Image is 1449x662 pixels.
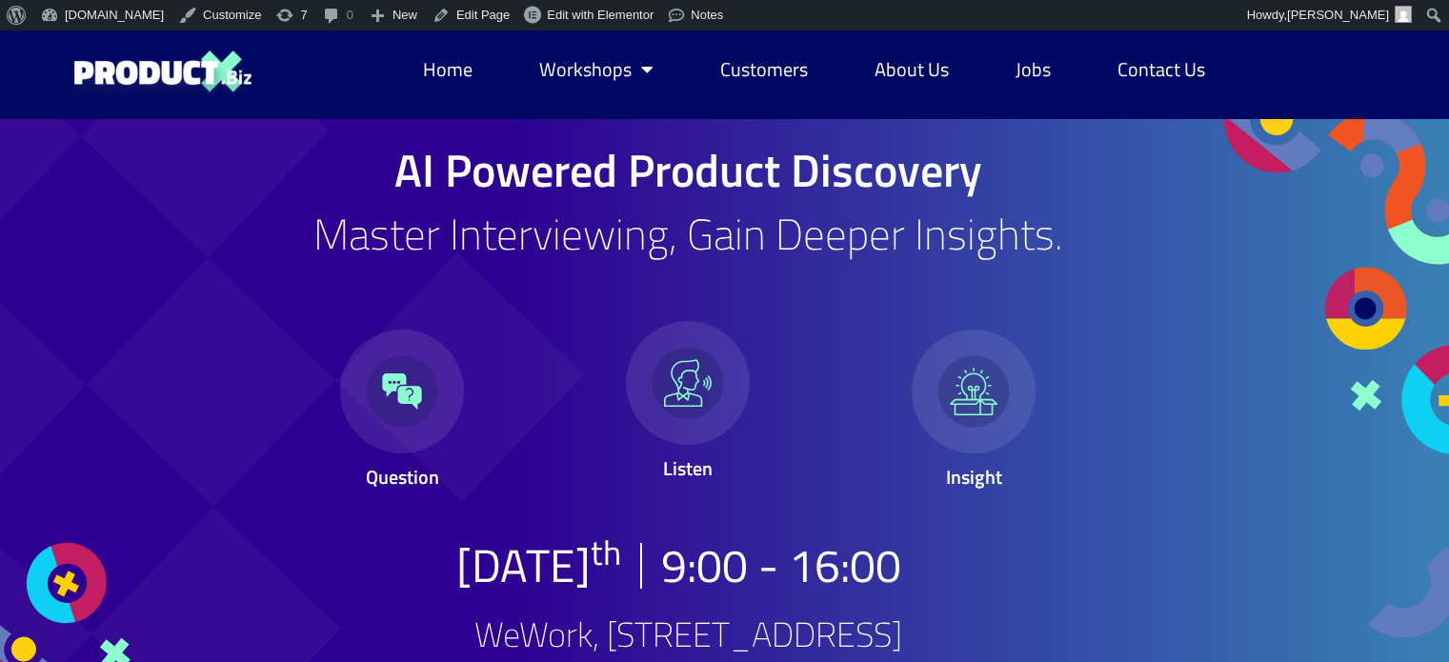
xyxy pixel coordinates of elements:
a: Home [404,48,492,91]
a: About Us [855,48,968,91]
h2: Master Interviewing, Gain Deeper Insights. [246,212,1131,255]
p: [DATE] [456,543,621,589]
span: Edit with Elementor [547,8,654,22]
h2: 9:00 - 16:00 [661,543,901,589]
span: Question [366,462,439,491]
span: Listen [663,453,713,483]
h2: WeWork, [STREET_ADDRESS] [474,617,902,652]
sup: th [591,526,621,578]
span: [PERSON_NAME] [1287,8,1389,22]
nav: Menu [404,48,1224,91]
h1: AI Powered Product Discovery [246,148,1131,193]
a: Workshops [520,48,673,91]
a: Customers [701,48,827,91]
span: Insight [946,462,1002,491]
a: Contact Us [1098,48,1224,91]
a: Jobs [996,48,1070,91]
